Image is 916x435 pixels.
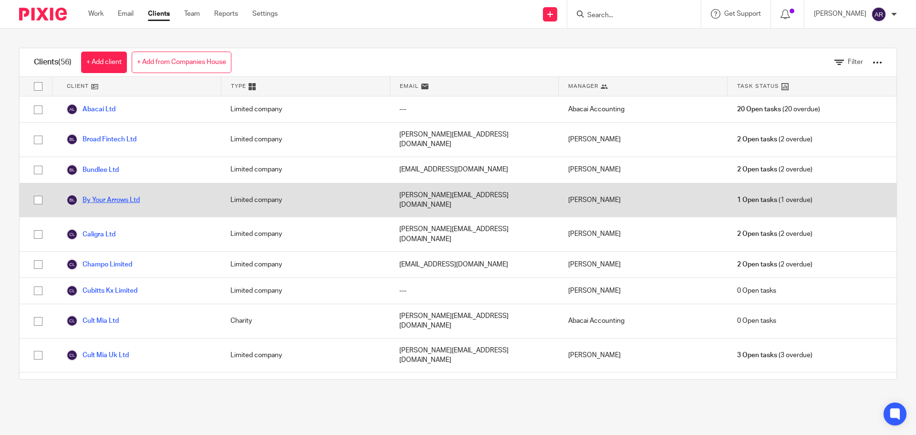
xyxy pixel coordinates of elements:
div: Charity [221,304,390,338]
input: Select all [29,77,47,95]
span: (56) [58,58,72,66]
div: [EMAIL_ADDRESS][DOMAIN_NAME] [390,157,559,183]
span: 2 Open tasks [737,260,777,269]
div: Limited company [221,183,390,217]
div: Limited company [221,252,390,277]
a: Team [184,9,200,19]
div: [PERSON_NAME][EMAIL_ADDRESS][DOMAIN_NAME] [390,339,559,372]
img: svg%3E [66,104,78,115]
img: svg%3E [66,350,78,361]
img: svg%3E [66,285,78,297]
img: svg%3E [871,7,886,22]
span: (2 overdue) [737,260,812,269]
span: 0 Open tasks [737,316,776,326]
div: Limited company [221,278,390,304]
a: + Add client [81,52,127,73]
span: Type [231,82,246,90]
span: 20 Open tasks [737,105,781,114]
div: [PERSON_NAME] [559,183,728,217]
span: Filter [848,59,863,65]
a: Clients [148,9,170,19]
input: Search [586,11,672,20]
img: svg%3E [66,259,78,270]
div: --- [390,96,559,122]
a: Cult Mia Uk Ltd [66,350,129,361]
div: --- [390,278,559,304]
img: Pixie [19,8,67,21]
div: Limited company [221,157,390,183]
span: Client [67,82,89,90]
div: [PERSON_NAME][EMAIL_ADDRESS][DOMAIN_NAME] [390,217,559,251]
a: Caligra Ltd [66,229,115,240]
div: [PERSON_NAME] [559,217,728,251]
span: (2 overdue) [737,135,812,144]
div: [PERSON_NAME] [559,157,728,183]
div: Abacai Accounting [559,304,728,338]
span: 1 Open tasks [737,195,777,205]
a: Abacai Ltd [66,104,115,115]
div: Limited company [221,339,390,372]
a: By Your Arrows Ltd [66,194,140,206]
p: [PERSON_NAME] [814,9,866,19]
div: [PERSON_NAME][EMAIL_ADDRESS][DOMAIN_NAME] [390,183,559,217]
span: 2 Open tasks [737,229,777,239]
div: [PERSON_NAME][EMAIL_ADDRESS][DOMAIN_NAME] [390,304,559,338]
span: (3 overdue) [737,350,812,360]
img: svg%3E [66,164,78,176]
img: svg%3E [66,194,78,206]
a: Email [118,9,134,19]
span: Task Status [737,82,779,90]
img: svg%3E [66,134,78,145]
img: svg%3E [66,315,78,327]
span: 0 Open tasks [737,286,776,296]
span: (1 overdue) [737,195,812,205]
div: Limited company [221,372,390,406]
span: Get Support [724,11,761,17]
span: 3 Open tasks [737,350,777,360]
a: Broad Fintech Ltd [66,134,136,145]
a: Reports [214,9,238,19]
div: [EMAIL_ADDRESS][DOMAIN_NAME] [390,252,559,277]
a: Cubitts Kx Limited [66,285,137,297]
span: (2 overdue) [737,165,812,174]
div: [PERSON_NAME] [559,278,728,304]
div: [PERSON_NAME][EMAIL_ADDRESS][DOMAIN_NAME] [390,123,559,157]
div: Limited company [221,96,390,122]
div: Limited company [221,217,390,251]
div: Abacai Accounting [559,96,728,122]
a: Cult Mia Ltd [66,315,119,327]
div: [PERSON_NAME] [559,123,728,157]
a: Settings [252,9,278,19]
div: [PERSON_NAME] [559,252,728,277]
img: svg%3E [66,229,78,240]
a: Champo Limited [66,259,132,270]
span: 2 Open tasks [737,135,777,144]
div: [PERSON_NAME] [559,372,728,406]
div: Limited company [221,123,390,157]
span: Email [400,82,419,90]
span: Manager [568,82,598,90]
div: [PERSON_NAME][EMAIL_ADDRESS][DOMAIN_NAME] [390,372,559,406]
div: [PERSON_NAME] [559,339,728,372]
a: Work [88,9,104,19]
span: 2 Open tasks [737,165,777,174]
span: (2 overdue) [737,229,812,239]
a: + Add from Companies House [132,52,231,73]
a: Bundlee Ltd [66,164,119,176]
span: (20 overdue) [737,105,820,114]
h1: Clients [34,57,72,67]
